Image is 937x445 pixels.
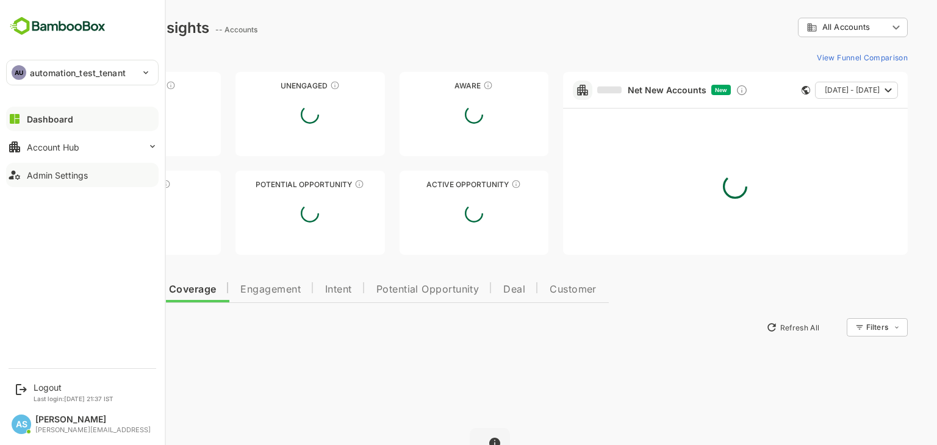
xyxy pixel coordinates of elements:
button: Refresh All [718,318,782,337]
div: [PERSON_NAME] [35,415,151,425]
img: BambooboxFullLogoMark.5f36c76dfaba33ec1ec1367b70bb1252.svg [6,15,109,38]
div: AU [12,65,26,80]
div: Account Hub [27,142,79,152]
span: Engagement [198,285,258,294]
div: All Accounts [764,22,845,33]
span: All Accounts [780,23,827,32]
div: [PERSON_NAME][EMAIL_ADDRESS] [35,426,151,434]
button: Account Hub [6,135,159,159]
div: This card does not support filter and segments [759,86,767,94]
div: Unengaged [193,81,342,90]
div: Dashboard Insights [29,19,167,37]
p: automation_test_tenant [30,66,126,79]
div: These accounts are warm, further nurturing would qualify them to MQAs [118,179,128,189]
div: AS [12,415,31,434]
button: Admin Settings [6,163,159,187]
div: Unreached [29,81,178,90]
a: Net New Accounts [555,85,664,96]
div: Aware [357,81,506,90]
p: Last login: [DATE] 21:37 IST [34,395,113,402]
div: These accounts have open opportunities which might be at any of the Sales Stages [468,179,478,189]
span: Customer [507,285,554,294]
span: Data Quality and Coverage [41,285,173,294]
div: Filters [822,316,865,338]
div: These accounts are MQAs and can be passed on to Inside Sales [312,179,321,189]
div: Potential Opportunity [193,180,342,189]
span: [DATE] - [DATE] [782,82,837,98]
div: Logout [34,382,113,393]
div: AUautomation_test_tenant [7,60,158,85]
div: Discover new ICP-fit accounts showing engagement — via intent surges, anonymous website visits, L... [693,84,705,96]
ag: -- Accounts [173,25,218,34]
span: Intent [282,285,309,294]
div: These accounts have not shown enough engagement and need nurturing [287,80,297,90]
button: New Insights [29,316,118,338]
div: Active Opportunity [357,180,506,189]
div: These accounts have not been engaged with for a defined time period [123,80,133,90]
div: Engaged [29,180,178,189]
div: All Accounts [755,16,865,40]
button: [DATE] - [DATE] [772,82,855,99]
span: New [672,87,684,93]
div: Admin Settings [27,170,88,180]
div: Filters [824,322,845,332]
div: These accounts have just entered the buying cycle and need further nurturing [440,80,450,90]
button: View Funnel Comparison [769,48,865,67]
div: Dashboard [27,114,73,124]
span: Deal [461,285,483,294]
span: Potential Opportunity [334,285,437,294]
button: Dashboard [6,107,159,131]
